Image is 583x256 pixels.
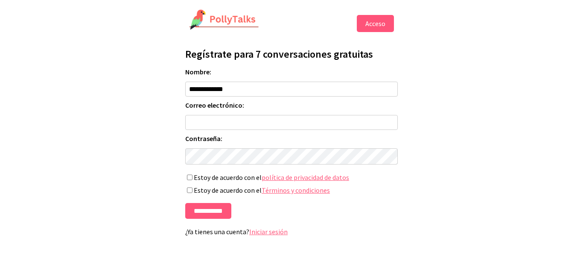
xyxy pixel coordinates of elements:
[187,174,192,180] input: Estoy de acuerdo con elpolítica de privacidad de datos
[185,134,222,143] font: Contraseña:
[185,47,373,61] font: Regístrate para 7 conversaciones gratuitas
[185,101,244,109] font: Correo electrónico:
[194,186,262,194] font: Estoy de acuerdo con el
[357,15,394,32] button: Acceso
[262,173,349,182] a: política de privacidad de datos
[249,227,288,236] a: Iniciar sesión
[189,9,259,31] img: Logotipo de PollyTalks
[187,187,192,193] input: Estoy de acuerdo con elTérminos y condiciones
[262,186,330,194] a: Términos y condiciones
[185,68,211,76] font: Nombre:
[185,227,249,236] font: ¿Ya tienes una cuenta?
[365,19,385,28] font: Acceso
[194,173,262,182] font: Estoy de acuerdo con el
